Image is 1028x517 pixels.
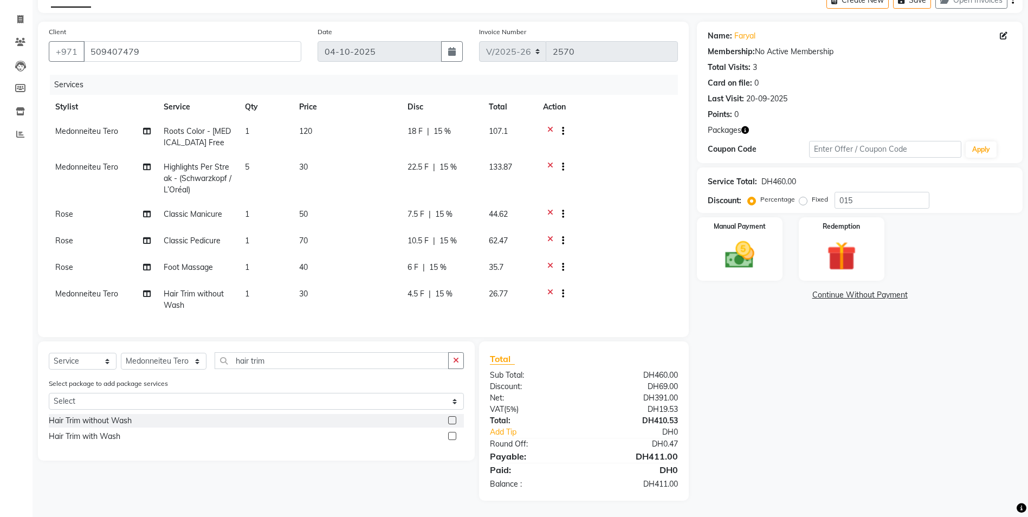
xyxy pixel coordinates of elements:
[708,77,752,89] div: Card on file:
[489,126,508,136] span: 107.1
[482,392,584,404] div: Net:
[50,75,686,95] div: Services
[408,161,429,173] span: 22.5 F
[489,162,512,172] span: 133.87
[408,288,424,300] span: 4.5 F
[423,262,425,273] span: |
[49,415,132,426] div: Hair Trim without Wash
[482,463,584,476] div: Paid:
[435,288,452,300] span: 15 %
[433,235,435,247] span: |
[708,46,755,57] div: Membership:
[401,95,482,119] th: Disc
[584,392,687,404] div: DH391.00
[427,126,429,137] span: |
[506,405,516,413] span: 5%
[49,431,120,442] div: Hair Trim with Wash
[482,438,584,450] div: Round Off:
[584,415,687,426] div: DH410.53
[245,162,249,172] span: 5
[164,126,231,147] span: Roots Color - [MEDICAL_DATA] Free
[734,30,755,42] a: Faryal
[83,41,301,62] input: Search by Name/Mobile/Email/Code
[479,27,526,37] label: Invoice Number
[408,262,418,273] span: 6 F
[245,289,249,299] span: 1
[299,236,308,245] span: 70
[482,450,584,463] div: Payable:
[708,195,741,206] div: Discount:
[434,126,451,137] span: 15 %
[734,109,739,120] div: 0
[761,176,796,188] div: DH460.00
[490,353,515,365] span: Total
[55,236,73,245] span: Rose
[164,162,231,195] span: Highlights Per Streak - (Schwarzkopf / L’Oréal)
[293,95,401,119] th: Price
[55,289,118,299] span: Medonneiteu Tero
[164,289,224,310] span: Hair Trim without Wash
[408,209,424,220] span: 7.5 F
[489,289,508,299] span: 26.77
[245,262,249,272] span: 1
[408,235,429,247] span: 10.5 F
[708,176,757,188] div: Service Total:
[55,162,118,172] span: Medonneiteu Tero
[299,126,312,136] span: 120
[164,236,221,245] span: Classic Pedicure
[245,126,249,136] span: 1
[299,209,308,219] span: 50
[49,27,66,37] label: Client
[708,125,741,136] span: Packages
[818,238,865,274] img: _gift.svg
[708,30,732,42] div: Name:
[408,126,423,137] span: 18 F
[435,209,452,220] span: 15 %
[708,93,744,105] div: Last Visit:
[299,162,308,172] span: 30
[584,381,687,392] div: DH69.00
[215,352,449,369] input: Search or Scan
[433,161,435,173] span: |
[536,95,678,119] th: Action
[708,62,751,73] div: Total Visits:
[245,236,249,245] span: 1
[760,195,795,204] label: Percentage
[49,379,168,389] label: Select package to add package services
[489,236,508,245] span: 62.47
[429,288,431,300] span: |
[482,95,536,119] th: Total
[708,109,732,120] div: Points:
[439,235,457,247] span: 15 %
[482,381,584,392] div: Discount:
[482,404,584,415] div: ( )
[164,262,213,272] span: Foot Massage
[482,426,601,438] a: Add Tip
[699,289,1020,301] a: Continue Without Payment
[482,479,584,490] div: Balance :
[429,262,447,273] span: 15 %
[966,141,997,158] button: Apply
[164,209,222,219] span: Classic Manicure
[584,404,687,415] div: DH19.53
[55,126,118,136] span: Medonneiteu Tero
[584,438,687,450] div: DH0.47
[753,62,757,73] div: 3
[584,370,687,381] div: DH460.00
[489,209,508,219] span: 44.62
[584,479,687,490] div: DH411.00
[601,426,686,438] div: DH0
[716,238,764,272] img: _cash.svg
[812,195,828,204] label: Fixed
[55,209,73,219] span: Rose
[55,262,73,272] span: Rose
[708,46,1012,57] div: No Active Membership
[49,95,157,119] th: Stylist
[708,144,809,155] div: Coupon Code
[584,450,687,463] div: DH411.00
[429,209,431,220] span: |
[318,27,332,37] label: Date
[490,404,504,414] span: VAT
[809,141,961,158] input: Enter Offer / Coupon Code
[439,161,457,173] span: 15 %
